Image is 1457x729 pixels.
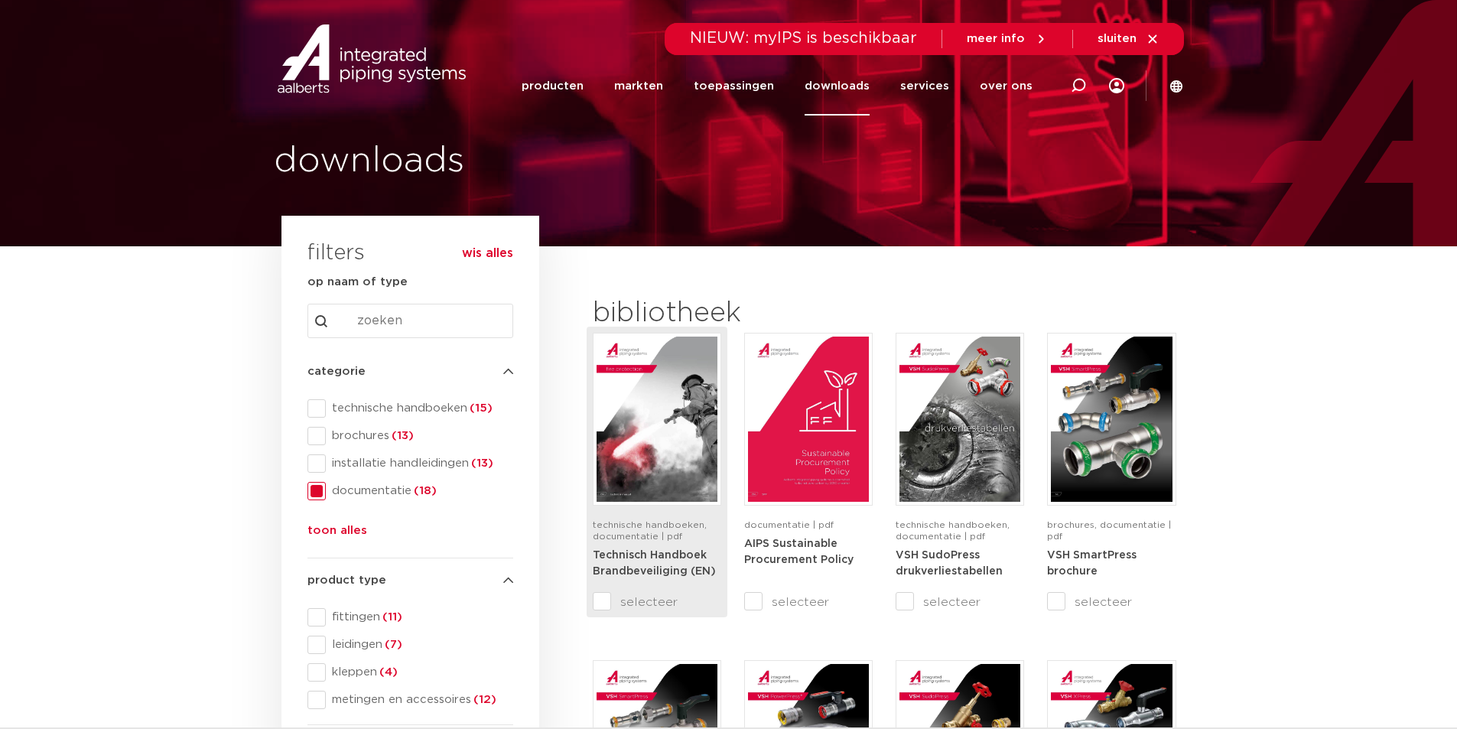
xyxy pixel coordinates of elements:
[896,593,1024,611] label: selecteer
[1098,32,1159,46] a: sluiten
[967,33,1025,44] span: meer info
[896,549,1003,578] a: VSH SudoPress drukverliestabellen
[307,636,513,654] div: leidingen(7)
[307,363,513,381] h4: categorie
[614,57,663,116] a: markten
[967,32,1048,46] a: meer info
[389,430,414,441] span: (13)
[1047,593,1176,611] label: selecteer
[382,639,402,650] span: (7)
[593,593,721,611] label: selecteer
[307,454,513,473] div: installatie handleidingen(13)
[805,57,870,116] a: downloads
[411,485,437,496] span: (18)
[522,57,1033,116] nav: Menu
[307,427,513,445] div: brochures(13)
[307,571,513,590] h4: product type
[522,57,584,116] a: producten
[467,402,493,414] span: (15)
[307,276,408,288] strong: op naam of type
[326,637,513,653] span: leidingen
[1109,69,1124,103] div: my IPS
[326,401,513,416] span: technische handboeken
[900,57,949,116] a: services
[744,520,834,529] span: documentatie | pdf
[593,550,716,578] strong: Technisch Handboek Brandbeveiliging (EN)
[326,428,513,444] span: brochures
[471,694,496,705] span: (12)
[326,610,513,625] span: fittingen
[380,611,402,623] span: (11)
[307,482,513,500] div: documentatie(18)
[896,550,1003,578] strong: VSH SudoPress drukverliestabellen
[896,520,1010,541] span: technische handboeken, documentatie | pdf
[1051,337,1172,502] img: VSH-SmartPress_A4Brochure-5008016-2023_2.0_NL-pdf.jpg
[326,692,513,708] span: metingen en accessoires
[748,337,869,502] img: Aips_A4Sustainable-Procurement-Policy_5011446_EN-pdf.jpg
[377,666,398,678] span: (4)
[1047,549,1137,578] a: VSH SmartPress brochure
[1047,520,1171,541] span: brochures, documentatie | pdf
[326,665,513,680] span: kleppen
[899,337,1020,502] img: VSH-SudoPress_A4PLT_5007706_2024-2.0_NL-pdf.jpg
[593,520,707,541] span: technische handboeken, documentatie | pdf
[307,522,367,546] button: toon alles
[690,31,917,46] span: NIEUW: myIPS is beschikbaar
[597,337,717,502] img: FireProtection_A4TM_5007915_2025_2.0_EN-pdf.jpg
[462,246,513,261] button: wis alles
[326,456,513,471] span: installatie handleidingen
[307,691,513,709] div: metingen en accessoires(12)
[744,593,873,611] label: selecteer
[1098,33,1137,44] span: sluiten
[744,539,854,566] strong: AIPS Sustainable Procurement Policy
[307,399,513,418] div: technische handboeken(15)
[744,538,854,566] a: AIPS Sustainable Procurement Policy
[980,57,1033,116] a: over ons
[1047,550,1137,578] strong: VSH SmartPress brochure
[469,457,493,469] span: (13)
[593,549,716,578] a: Technisch Handboek Brandbeveiliging (EN)
[307,608,513,626] div: fittingen(11)
[694,57,774,116] a: toepassingen
[326,483,513,499] span: documentatie
[593,295,865,332] h2: bibliotheek
[307,663,513,682] div: kleppen(4)
[274,137,721,186] h1: downloads
[307,236,365,272] h3: filters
